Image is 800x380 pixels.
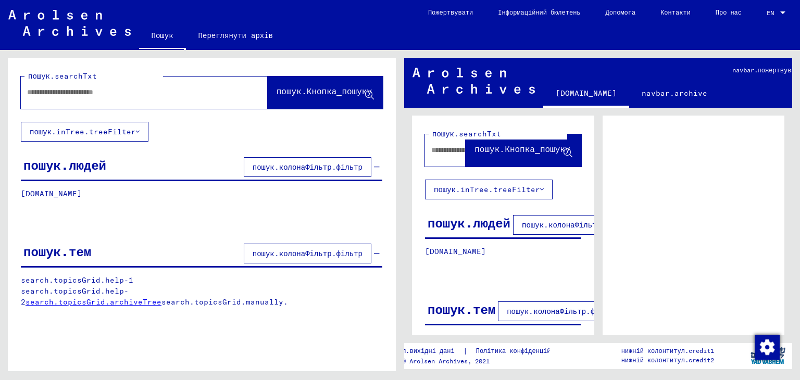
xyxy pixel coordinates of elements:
[498,301,626,321] button: пошук.колонаФільтр.фільтр
[474,144,570,154] font: пошук.Кнопка_пошуку
[413,68,535,94] img: Arolsen_neg.svg
[21,189,82,198] font: [DOMAIN_NAME]
[621,347,714,354] font: нижній колонтитул.credit1
[30,127,136,136] font: пошук.inTree.treeFilter
[8,10,131,36] img: Arolsen_neg.svg
[253,249,362,258] font: пошук.колонаФільтр.фільтр
[463,346,468,356] font: |
[755,335,780,360] img: Зміна згоди
[23,157,106,173] font: пошук.людей
[425,180,553,199] button: пошук.inTree.treeFilter
[748,343,787,369] img: yv_logo.png
[543,81,629,108] a: [DOMAIN_NAME]
[642,88,707,98] font: navbar.archive
[476,347,599,354] font: Політика конфіденційності footer.
[161,297,288,307] font: search.topicsGrid.manually.
[428,301,495,317] font: пошук.тем
[21,122,148,142] button: пошук.inTree.treeFilter
[513,215,641,235] button: пошук.колонаФільтр.фільтр
[507,307,617,316] font: пошук.колонаФільтр.фільтр
[277,86,372,96] font: пошук.Кнопка_пошуку
[268,77,383,109] button: пошук.Кнопка_пошуку
[253,162,362,172] font: пошук.колонаФільтр.фільтр
[244,157,371,177] button: пошук.колонаФільтр.фільтр
[342,357,490,365] font: Авторське право © Arolsen Archives, 2021
[498,8,580,16] font: Інформаційний бюлетень
[198,31,273,40] font: Переглянути архів
[522,220,632,230] font: пошук.колонаФільтр.фільтр
[428,215,510,231] font: пошук.людей
[26,297,161,307] a: search.topicsGrid.archiveTree
[186,23,285,48] a: Переглянути архів
[660,8,691,16] font: Контакти
[629,81,720,106] a: navbar.archive
[716,8,742,16] font: Про нас
[23,244,91,259] font: пошук.тем
[432,129,501,138] font: пошук.searchTxt
[425,247,486,256] font: [DOMAIN_NAME]
[21,275,133,285] font: search.topicsGrid.help-1
[468,346,611,357] a: Політика конфіденційності footer.
[621,356,714,364] font: нижній колонтитул.credit2
[434,185,540,194] font: пошук.inTree.treeFilter
[466,134,581,167] button: пошук.Кнопка_пошуку
[28,71,97,81] font: пошук.searchTxt
[428,8,473,16] font: Пожертвувати
[244,244,371,263] button: пошук.колонаФільтр.фільтр
[767,9,774,17] font: EN
[556,88,617,98] font: [DOMAIN_NAME]
[425,333,537,343] font: search.topicsGrid.help-1
[139,23,186,50] a: Пошук
[606,8,636,16] font: Допомога
[152,31,173,40] font: Пошук
[21,286,129,307] font: search.topicsGrid.help-2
